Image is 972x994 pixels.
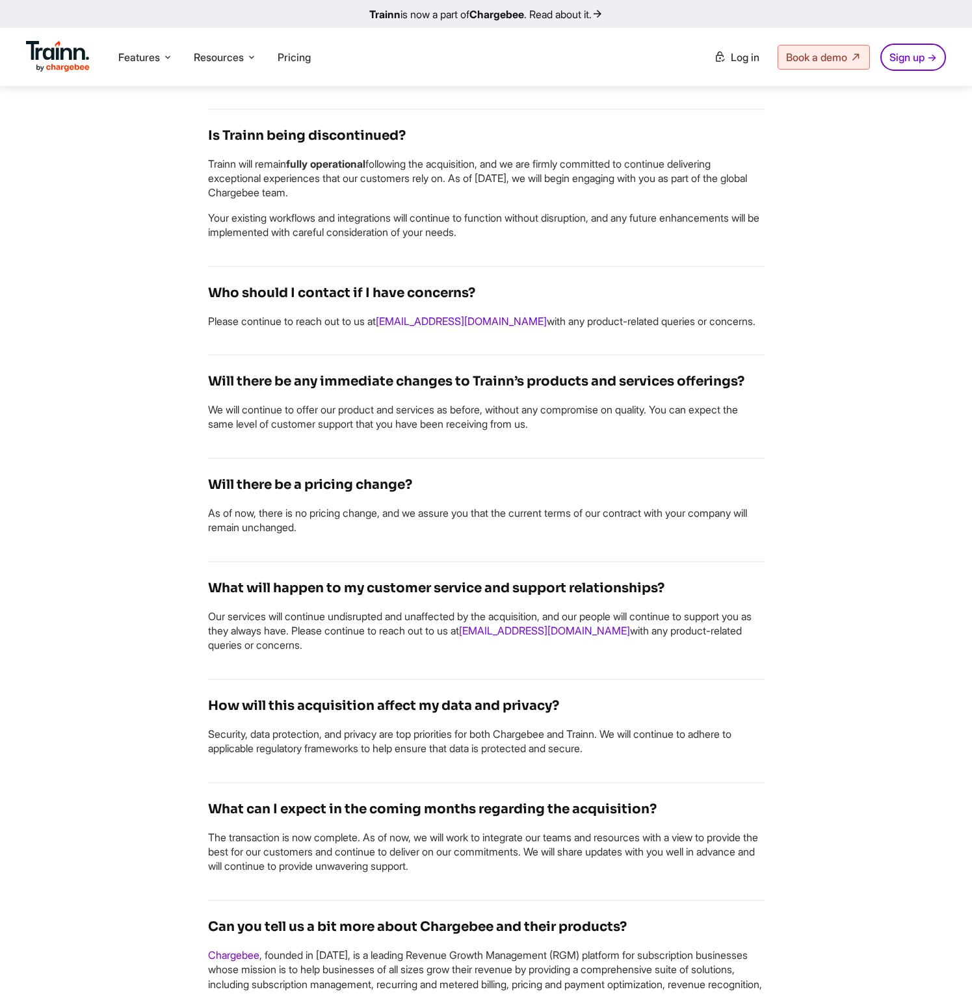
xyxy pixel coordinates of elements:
[786,51,847,64] span: Book a demo
[208,402,765,432] p: We will continue to offer our product and services as before, without any compromise on quality. ...
[778,45,870,70] a: Book a demo
[459,624,630,637] a: [EMAIL_ADDRESS][DOMAIN_NAME]
[706,46,767,69] a: Log in
[208,125,765,146] h4: Is Trainn being discontinued?
[208,283,765,304] h4: Who should I contact if I have concerns?
[208,799,765,820] h4: What can I expect in the coming months regarding the acquisition?
[208,727,765,756] p: Security, data protection, and privacy are top priorities for both Chargebee and Trainn. We will ...
[208,609,765,653] p: Our services will continue undisrupted and unaffected by the acquisition, and our people will con...
[208,314,765,328] p: Please continue to reach out to us at with any product-related queries or concerns.
[208,211,765,240] p: Your existing workflows and integrations will continue to function without disruption, and any fu...
[208,696,765,716] h4: How will this acquisition affect my data and privacy?
[208,830,765,874] p: The transaction is now complete. As of now, we will work to integrate our teams and resources wit...
[880,44,946,71] a: Sign up →
[376,315,547,328] a: [EMAIL_ADDRESS][DOMAIN_NAME]
[278,51,311,64] a: Pricing
[208,371,765,392] h4: Will there be any immediate changes to Trainn’s products and services offerings?
[208,157,765,200] p: Trainn will remain following the acquisition, and we are firmly committed to continue delivering ...
[26,41,90,72] img: Trainn Logo
[208,917,765,937] h4: Can you tell us a bit more about Chargebee and their products?
[194,50,244,64] span: Resources
[469,8,524,21] b: Chargebee
[208,948,259,961] a: Chargebee
[208,506,765,535] p: As of now, there is no pricing change, and we assure you that the current terms of our contract w...
[208,578,765,599] h4: What will happen to my customer service and support relationships?
[286,157,365,170] b: fully operational
[208,475,765,495] h4: Will there be a pricing change?
[369,8,401,21] b: Trainn
[118,50,160,64] span: Features
[907,932,972,994] iframe: Chat Widget
[731,51,759,64] span: Log in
